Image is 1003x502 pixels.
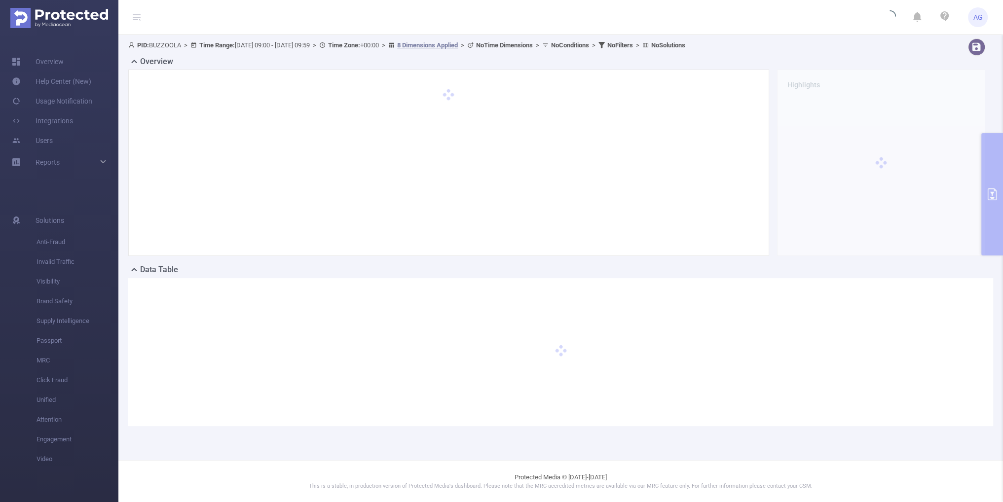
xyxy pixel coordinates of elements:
b: Time Zone: [328,41,360,49]
b: No Conditions [551,41,589,49]
u: 8 Dimensions Applied [397,41,458,49]
span: Reports [36,158,60,166]
footer: Protected Media © [DATE]-[DATE] [118,460,1003,502]
i: icon: user [128,42,137,48]
a: Users [12,131,53,150]
img: Protected Media [10,8,108,28]
span: Brand Safety [37,291,118,311]
span: Attention [37,410,118,430]
b: No Time Dimensions [476,41,533,49]
span: MRC [37,351,118,370]
span: Passport [37,331,118,351]
span: > [458,41,467,49]
span: > [181,41,190,49]
span: Click Fraud [37,370,118,390]
span: Supply Intelligence [37,311,118,331]
a: Usage Notification [12,91,92,111]
span: > [589,41,598,49]
i: icon: loading [884,10,896,24]
span: Visibility [37,272,118,291]
span: Unified [37,390,118,410]
span: > [533,41,542,49]
span: Solutions [36,211,64,230]
b: No Solutions [651,41,685,49]
h2: Data Table [140,264,178,276]
span: Invalid Traffic [37,252,118,272]
span: > [310,41,319,49]
a: Overview [12,52,64,72]
a: Integrations [12,111,73,131]
span: AG [973,7,983,27]
a: Reports [36,152,60,172]
span: > [633,41,642,49]
span: Video [37,449,118,469]
span: BUZZOOLA [DATE] 09:00 - [DATE] 09:59 +00:00 [128,41,685,49]
p: This is a stable, in production version of Protected Media's dashboard. Please note that the MRC ... [143,482,978,491]
b: No Filters [607,41,633,49]
b: Time Range: [199,41,235,49]
span: > [379,41,388,49]
h2: Overview [140,56,173,68]
span: Engagement [37,430,118,449]
b: PID: [137,41,149,49]
a: Help Center (New) [12,72,91,91]
span: Anti-Fraud [37,232,118,252]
